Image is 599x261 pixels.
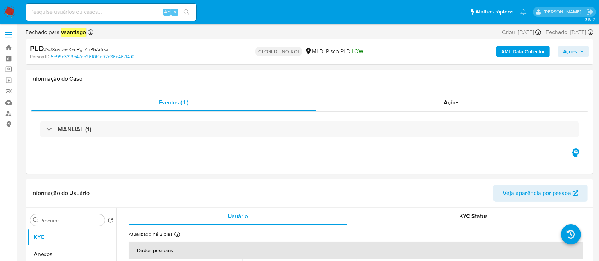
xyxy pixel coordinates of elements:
button: Retornar ao pedido padrão [108,217,113,225]
button: KYC [27,229,116,246]
span: Eventos ( 1 ) [159,98,189,107]
th: Dados pessoais [129,242,583,259]
b: PLD [30,43,44,54]
span: Ações [563,46,577,57]
span: Atalhos rápidos [475,8,513,16]
button: search-icon [179,7,194,17]
button: Veja aparência por pessoa [493,185,588,202]
input: Procurar [40,217,102,224]
b: Person ID [30,54,49,60]
h1: Informação do Usuário [31,190,90,197]
div: Fechado: [DATE] [546,28,593,36]
span: Alt [164,9,170,15]
em: vsantiago [61,28,86,37]
span: Risco PLD: [326,48,363,55]
p: CLOSED - NO ROI [255,47,302,56]
h1: Informação do Caso [31,75,588,82]
span: Fechado para [26,28,86,36]
span: - [543,28,544,36]
a: Sair [586,8,594,16]
span: Usuário [228,212,248,220]
div: MANUAL (1) [40,121,579,137]
span: LOW [352,47,363,55]
a: 5e99d3319b47eb2610b1e92d36e467f4 [51,54,134,60]
span: KYC Status [459,212,488,220]
div: MLB [305,48,323,55]
button: Ações [558,46,589,57]
h3: MANUAL (1) [58,125,91,133]
p: vinicius.santiago@mercadolivre.com [544,9,584,15]
button: Procurar [33,217,39,223]
button: AML Data Collector [496,46,550,57]
div: Criou: [DATE] [502,28,541,36]
b: AML Data Collector [501,46,545,57]
span: # vJXuvbeYKYdRgLYhP5Arfrkx [44,46,108,53]
span: Ações [444,98,460,107]
input: Pesquise usuários ou casos... [26,7,196,17]
span: Veja aparência por pessoa [503,185,571,202]
span: s [174,9,176,15]
a: Notificações [520,9,527,15]
p: Atualizado há 2 dias [129,231,173,238]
